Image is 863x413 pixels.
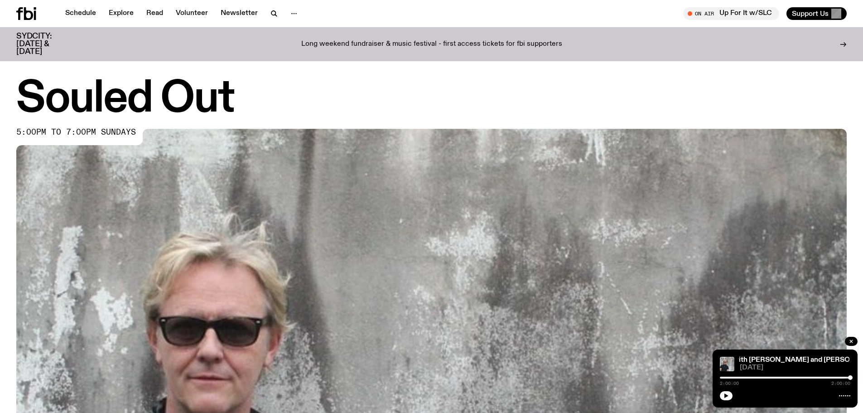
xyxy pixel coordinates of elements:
[103,7,139,20] a: Explore
[740,364,850,371] span: [DATE]
[170,7,213,20] a: Volunteer
[16,79,847,120] h1: Souled Out
[720,357,734,371] img: Stephen looks directly at the camera, wearing a black tee, black sunglasses and headphones around...
[301,40,562,49] p: Long weekend fundraiser & music festival - first access tickets for fbi supporters
[141,7,169,20] a: Read
[683,7,779,20] button: On AirUp For It w/SLC
[60,7,101,20] a: Schedule
[792,10,829,18] span: Support Us
[215,7,263,20] a: Newsletter
[16,129,136,136] span: 5:00pm to 7:00pm sundays
[16,33,74,56] h3: SYDCITY: [DATE] & [DATE]
[720,381,739,386] span: 2:00:00
[831,381,850,386] span: 2:00:00
[786,7,847,20] button: Support Us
